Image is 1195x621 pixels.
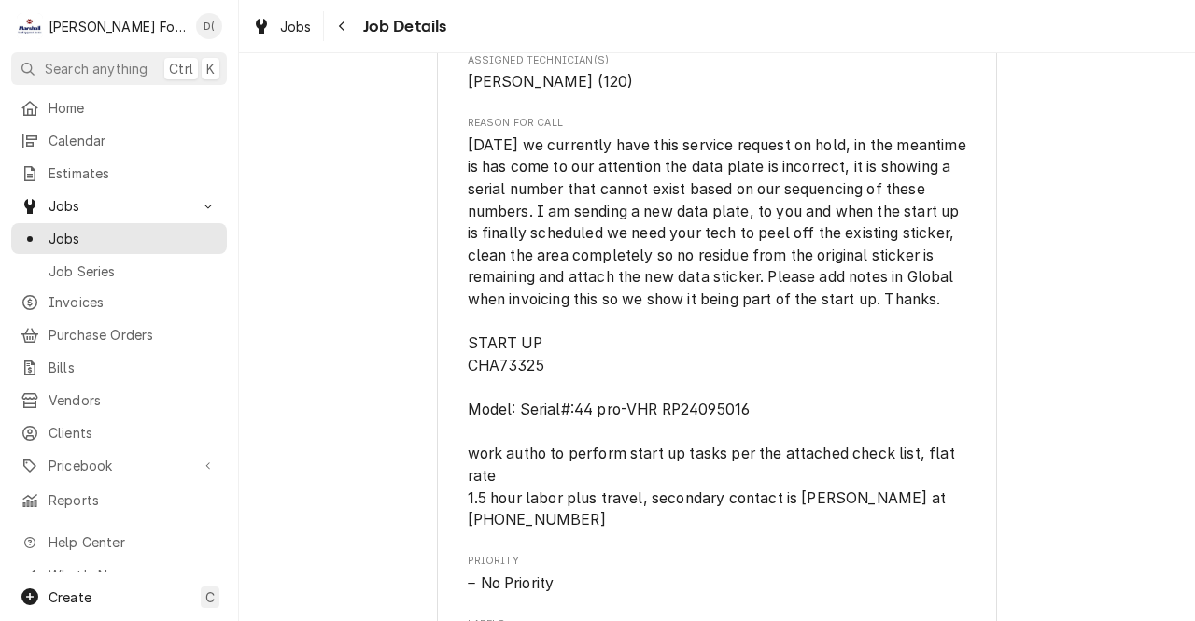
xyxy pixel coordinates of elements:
[358,14,447,39] span: Job Details
[196,13,222,39] div: D(
[11,158,227,189] a: Estimates
[206,59,215,78] span: K
[49,490,218,510] span: Reports
[468,116,967,131] span: Reason For Call
[468,136,970,529] span: [DATE] we currently have this service request on hold, in the meantime is has come to our attenti...
[11,191,227,221] a: Go to Jobs
[468,53,967,93] div: Assigned Technician(s)
[49,292,218,312] span: Invoices
[49,163,218,183] span: Estimates
[245,11,319,42] a: Jobs
[49,358,218,377] span: Bills
[49,390,218,410] span: Vendors
[11,352,227,383] a: Bills
[49,261,218,281] span: Job Series
[11,125,227,156] a: Calendar
[11,287,227,318] a: Invoices
[169,59,193,78] span: Ctrl
[196,13,222,39] div: David Testa (92)'s Avatar
[468,134,967,531] span: Reason For Call
[280,17,312,36] span: Jobs
[468,73,634,91] span: [PERSON_NAME] (120)
[49,196,190,216] span: Jobs
[49,325,218,345] span: Purchase Orders
[11,450,227,481] a: Go to Pricebook
[11,527,227,557] a: Go to Help Center
[468,554,967,569] span: Priority
[11,52,227,85] button: Search anythingCtrlK
[49,589,91,605] span: Create
[49,565,216,585] span: What's New
[11,223,227,254] a: Jobs
[49,17,186,36] div: [PERSON_NAME] Food Equipment Service
[328,11,358,41] button: Navigate back
[11,559,227,590] a: Go to What's New
[468,71,967,93] span: Assigned Technician(s)
[17,13,43,39] div: M
[468,53,967,68] span: Assigned Technician(s)
[205,587,215,607] span: C
[49,423,218,443] span: Clients
[11,92,227,123] a: Home
[17,13,43,39] div: Marshall Food Equipment Service's Avatar
[468,116,967,531] div: Reason For Call
[468,554,967,594] div: Priority
[11,256,227,287] a: Job Series
[49,131,218,150] span: Calendar
[45,59,148,78] span: Search anything
[49,98,218,118] span: Home
[11,485,227,515] a: Reports
[468,572,967,595] span: Priority
[11,319,227,350] a: Purchase Orders
[11,385,227,416] a: Vendors
[468,572,967,595] div: No Priority
[49,532,216,552] span: Help Center
[49,229,218,248] span: Jobs
[11,417,227,448] a: Clients
[49,456,190,475] span: Pricebook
